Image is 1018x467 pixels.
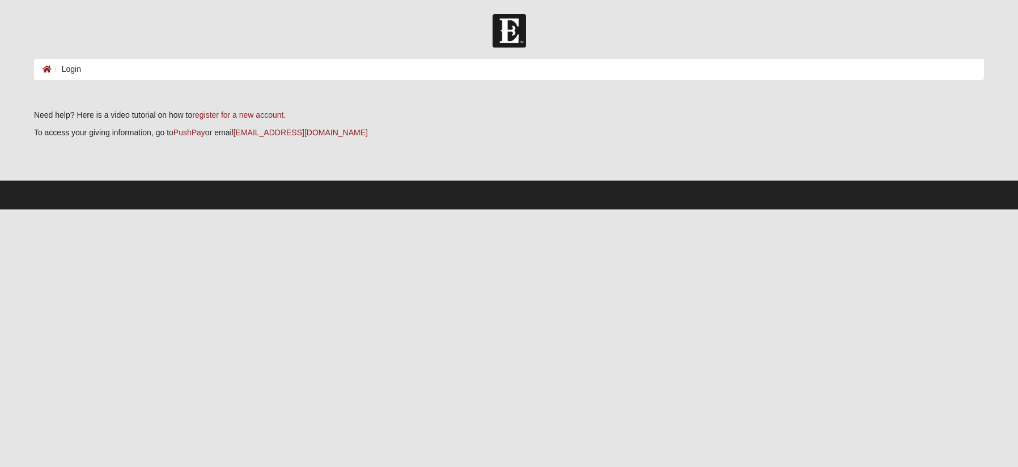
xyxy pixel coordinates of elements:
a: [EMAIL_ADDRESS][DOMAIN_NAME] [234,128,368,137]
img: Church of Eleven22 Logo [493,14,526,48]
a: register for a new account [192,110,283,119]
p: Need help? Here is a video tutorial on how to . [34,109,984,121]
p: To access your giving information, go to or email [34,127,984,139]
li: Login [52,63,81,75]
a: PushPay [173,128,205,137]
